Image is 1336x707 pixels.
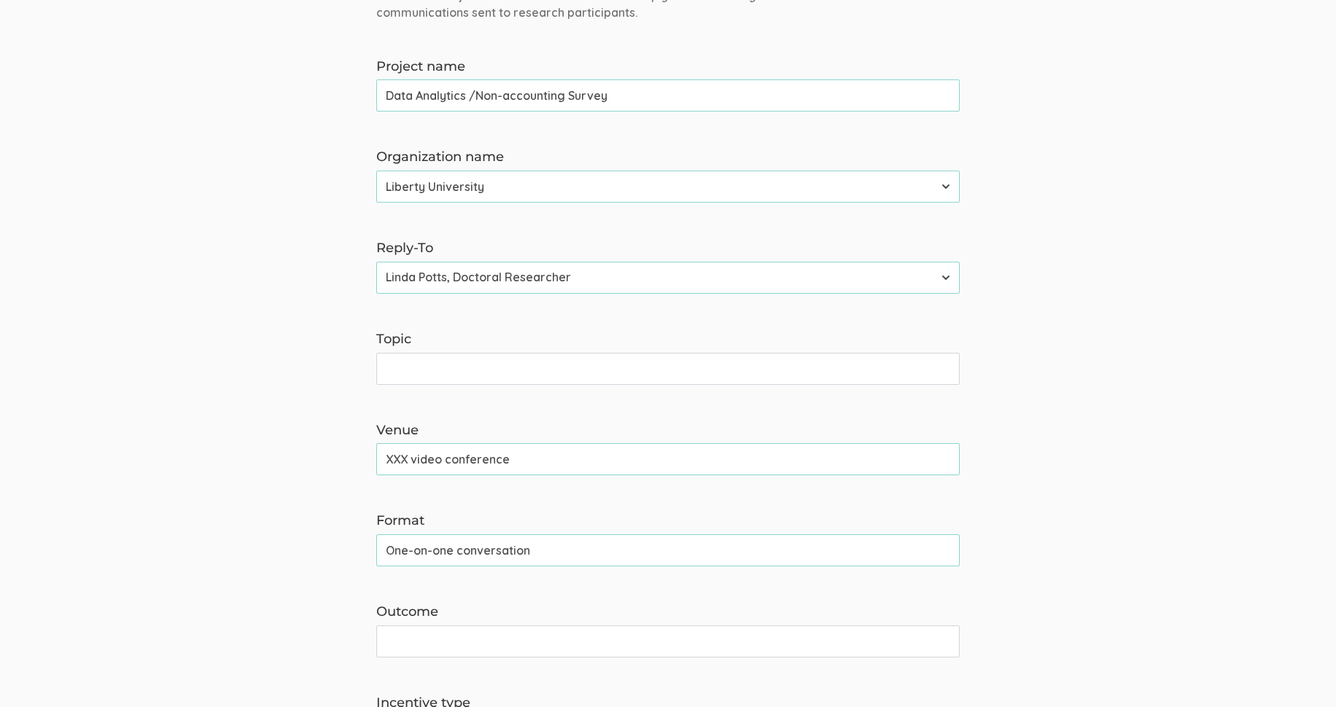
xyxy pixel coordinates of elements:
[376,58,960,77] label: Project name
[376,603,960,622] label: Outcome
[1263,637,1336,707] iframe: Chat Widget
[376,330,960,349] label: Topic
[376,239,960,258] label: Reply-To
[376,148,960,167] label: Organization name
[376,512,960,531] label: Format
[376,421,960,440] label: Venue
